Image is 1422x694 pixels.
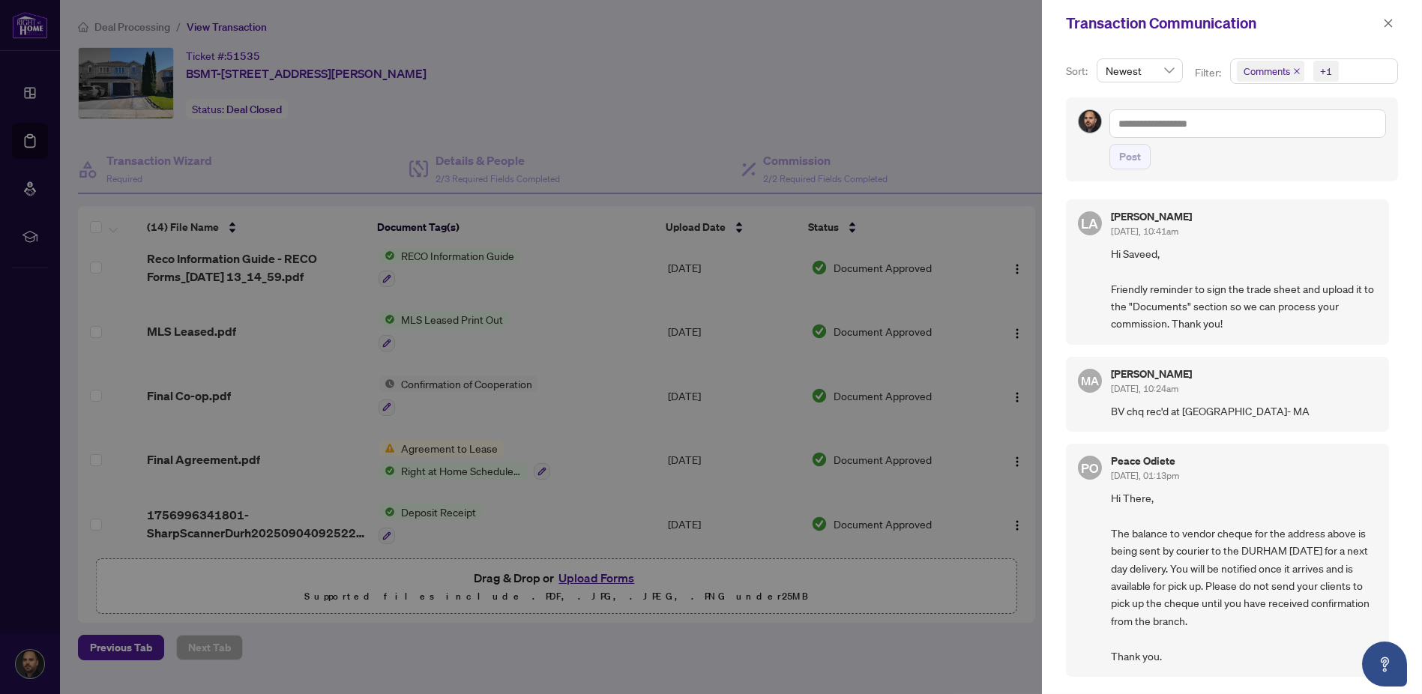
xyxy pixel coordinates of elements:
span: Hi Saveed, Friendly reminder to sign the trade sheet and upload it to the "Documents" section so ... [1111,245,1377,333]
div: Transaction Communication [1066,12,1379,34]
h5: [PERSON_NAME] [1111,369,1192,379]
h5: Peace Odiete [1111,456,1179,466]
p: Filter: [1195,64,1223,81]
span: Hi There, The balance to vendor cheque for the address above is being sent by courier to the DURH... [1111,489,1377,665]
span: Comments [1244,64,1290,79]
span: Newest [1106,59,1174,82]
span: PO [1081,458,1098,478]
span: BV chq rec'd at [GEOGRAPHIC_DATA]- MA [1111,402,1377,420]
span: close [1293,67,1301,75]
span: [DATE], 10:41am [1111,226,1178,237]
span: LA [1082,213,1099,234]
img: Profile Icon [1079,110,1101,133]
span: close [1383,18,1394,28]
span: Comments [1237,61,1304,82]
button: Open asap [1362,642,1407,687]
span: [DATE], 01:13pm [1111,470,1179,481]
p: Sort: [1066,63,1091,79]
span: [DATE], 10:24am [1111,383,1178,394]
button: Post [1109,144,1151,169]
div: +1 [1320,64,1332,79]
span: MA [1081,372,1099,390]
h5: [PERSON_NAME] [1111,211,1192,222]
